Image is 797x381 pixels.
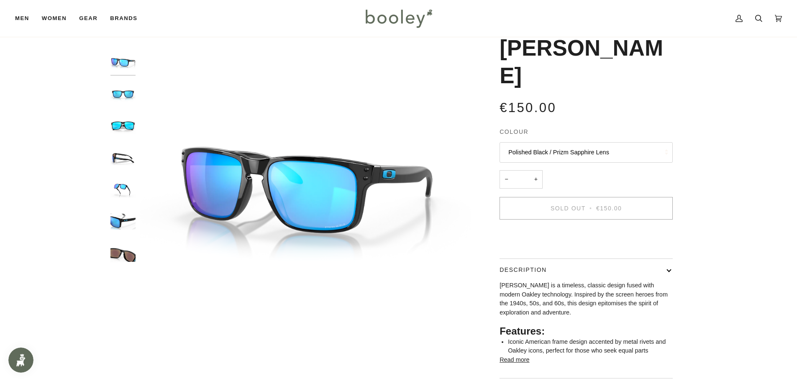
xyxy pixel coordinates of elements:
[500,34,666,89] h1: [PERSON_NAME]
[110,177,136,202] img: Oakley Holbrook Polished Black / Prizm Sapphire Lens - Booley Galway
[500,142,673,163] button: Polished Black / Prizm Sapphire Lens
[42,14,67,23] span: Women
[596,205,622,212] span: €150.00
[529,170,543,189] button: +
[110,209,136,234] img: Oakley Holbrook Polished Black / Prizm Sapphire Lens - Booley Galway
[500,325,673,338] h2: Features:
[588,205,594,212] span: •
[551,205,586,212] span: Sold Out
[500,355,529,365] button: Read more
[110,81,136,106] img: Oakley Holbrook Polished Black / Prizm Sapphire Lens - Booley Galway
[110,145,136,170] img: Oakley Holbrook Polished Black / Prizm Sapphire Lens - Booley Galway
[500,259,673,281] button: Description
[500,170,543,189] input: Quantity
[500,128,528,136] span: Colour
[362,6,435,31] img: Booley
[500,100,556,115] span: €150.00
[500,170,513,189] button: −
[500,281,673,317] p: [PERSON_NAME] is a timeless, classic design fused with modern Oakley technology. Inspired by the ...
[15,14,29,23] span: Men
[500,197,673,220] button: Sold Out • €150.00
[79,14,97,23] span: Gear
[110,241,136,266] img: Oakley Holbrook Polished Black / Prizm Sapphire Lens - Booley Galway
[110,14,137,23] span: Brands
[508,338,673,355] li: Iconic American frame design accented by metal rivets and Oakley icons, perfect for those who see...
[140,17,471,348] img: Oakley Holbrook Polished Black / Prizm Sapphire Lens - Booley Galway
[110,49,136,74] img: Oakley Holbrook Polished Black / Prizm Sapphire Lens - Booley Galway
[8,348,33,373] iframe: Button to open loyalty program pop-up
[110,113,136,138] img: Oakley Holbrook Polished Black / Prizm Sapphire Lens - Booley Galway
